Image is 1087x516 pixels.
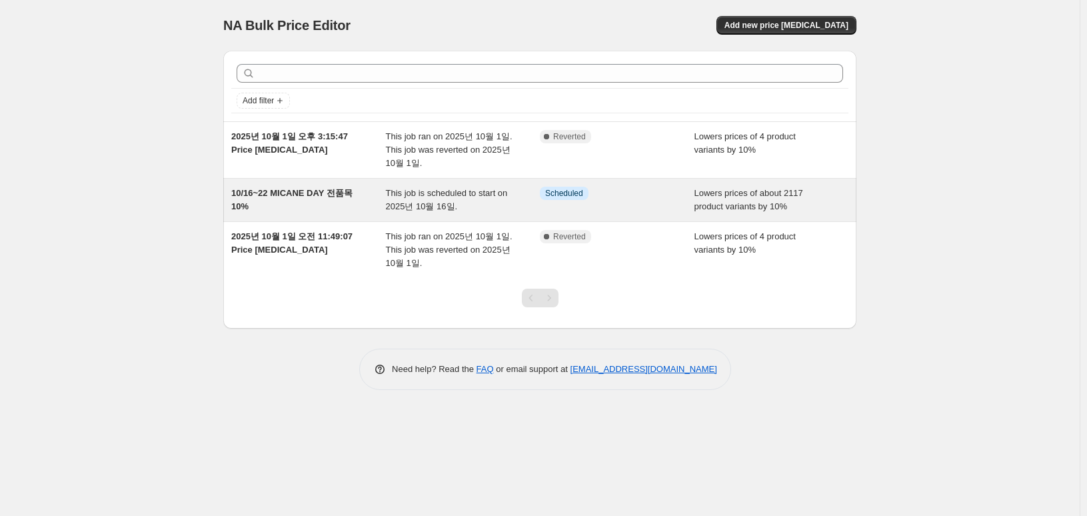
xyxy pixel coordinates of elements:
[237,93,290,109] button: Add filter
[570,364,717,374] a: [EMAIL_ADDRESS][DOMAIN_NAME]
[223,18,351,33] span: NA Bulk Price Editor
[694,131,796,155] span: Lowers prices of 4 product variants by 10%
[386,231,513,268] span: This job ran on 2025년 10월 1일. This job was reverted on 2025년 10월 1일.
[522,289,558,307] nav: Pagination
[553,131,586,142] span: Reverted
[553,231,586,242] span: Reverted
[494,364,570,374] span: or email support at
[716,16,856,35] button: Add new price [MEDICAL_DATA]
[477,364,494,374] a: FAQ
[392,364,477,374] span: Need help? Read the
[694,188,803,211] span: Lowers prices of about 2117 product variants by 10%
[386,188,508,211] span: This job is scheduled to start on 2025년 10월 16일.
[694,231,796,255] span: Lowers prices of 4 product variants by 10%
[724,20,848,31] span: Add new price [MEDICAL_DATA]
[243,95,274,106] span: Add filter
[231,131,348,155] span: 2025년 10월 1일 오후 3:15:47 Price [MEDICAL_DATA]
[231,188,353,211] span: 10/16~22 MICANE DAY 전품목 10%
[386,131,513,168] span: This job ran on 2025년 10월 1일. This job was reverted on 2025년 10월 1일.
[545,188,583,199] span: Scheduled
[231,231,353,255] span: 2025년 10월 1일 오전 11:49:07 Price [MEDICAL_DATA]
